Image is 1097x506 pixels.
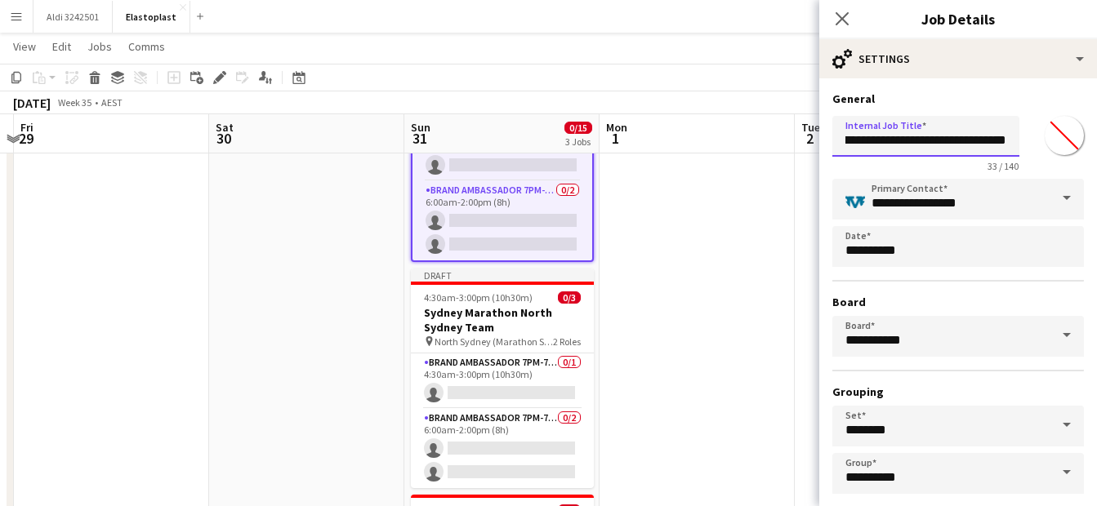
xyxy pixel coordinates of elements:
[832,91,1084,106] h3: General
[122,36,172,57] a: Comms
[52,39,71,54] span: Edit
[553,335,581,348] span: 2 Roles
[819,8,1097,29] h3: Job Details
[411,305,594,335] h3: Sydney Marathon North Sydney Team
[13,95,51,111] div: [DATE]
[13,39,36,54] span: View
[411,353,594,409] app-card-role: Brand Ambassador 7pm-7am0/14:30am-3:00pm (10h30m)
[101,96,123,109] div: AEST
[46,36,78,57] a: Edit
[832,384,1084,399] h3: Grouping
[18,129,33,148] span: 29
[412,181,592,260] app-card-role: Brand Ambassador 7pm-7am0/26:00am-2:00pm (8h)
[801,120,820,135] span: Tue
[411,409,594,488] app-card-role: Brand Ambassador 7pm-7am0/26:00am-2:00pm (8h)
[128,39,165,54] span: Comms
[412,126,592,181] app-card-role: Brand Ambassador 7pm-7am0/14:30am-3:00pm (10h30m)
[33,1,113,33] button: Aldi 3242501
[435,335,553,348] span: North Sydney (Marathon Starting Point)
[974,160,1032,172] span: 33 / 140
[20,120,33,135] span: Fri
[832,295,1084,309] h3: Board
[408,129,430,148] span: 31
[54,96,95,109] span: Week 35
[565,135,591,148] div: 3 Jobs
[411,269,594,282] div: Draft
[411,269,594,488] app-job-card: Draft4:30am-3:00pm (10h30m)0/3Sydney Marathon North Sydney Team North Sydney (Marathon Starting P...
[113,1,190,33] button: Elastoplast
[424,291,533,304] span: 4:30am-3:00pm (10h30m)
[213,129,234,148] span: 30
[558,291,581,304] span: 0/3
[216,120,234,135] span: Sat
[411,120,430,135] span: Sun
[799,129,820,148] span: 2
[606,120,627,135] span: Mon
[7,36,42,57] a: View
[81,36,118,57] a: Jobs
[564,122,592,134] span: 0/15
[604,129,627,148] span: 1
[819,39,1097,78] div: Settings
[87,39,112,54] span: Jobs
